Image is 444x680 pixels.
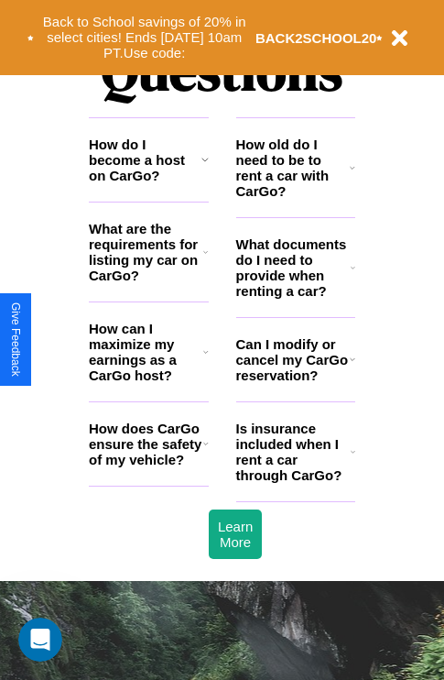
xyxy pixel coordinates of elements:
h3: What are the requirements for listing my car on CarGo? [89,221,203,283]
div: Give Feedback [9,302,22,377]
button: Back to School savings of 20% in select cities! Ends [DATE] 10am PT.Use code: [34,9,255,66]
h3: Is insurance included when I rent a car through CarGo? [236,421,351,483]
h3: How old do I need to be to rent a car with CarGo? [236,137,351,199]
b: BACK2SCHOOL20 [255,30,377,46]
h3: How does CarGo ensure the safety of my vehicle? [89,421,203,467]
h3: How do I become a host on CarGo? [89,137,201,183]
button: Learn More [209,510,262,559]
h3: What documents do I need to provide when renting a car? [236,236,352,299]
h3: How can I maximize my earnings as a CarGo host? [89,321,203,383]
iframe: Intercom live chat [18,618,62,662]
h3: Can I modify or cancel my CarGo reservation? [236,336,350,383]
